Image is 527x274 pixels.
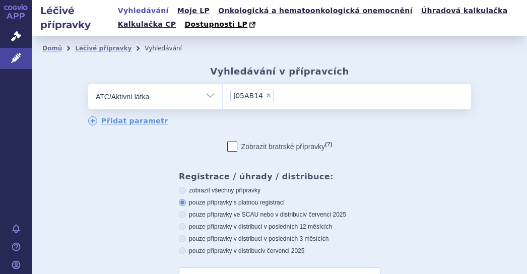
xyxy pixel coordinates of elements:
a: Domů [42,45,62,52]
h2: Vyhledávání v přípravcích [210,66,349,77]
li: Vyhledávání [145,41,195,56]
label: pouze přípravky s platnou registrací [179,198,380,207]
label: pouze přípravky v distribuci [179,247,380,255]
label: pouze přípravky v distribuci v posledních 3 měsících [179,235,380,243]
span: × [266,92,272,98]
h3: Registrace / úhrady / distribuce: [179,172,380,181]
span: J05AB14 [233,92,263,99]
a: Přidat parametr [88,116,168,125]
span: v červenci 2025 [262,247,304,254]
a: Úhradová kalkulačka [418,4,511,18]
label: pouze přípravky v distribuci v posledních 12 měsících [179,223,380,231]
a: Kalkulačka CP [115,18,179,31]
abbr: (?) [325,141,332,148]
a: Moje LP [174,4,213,18]
a: Onkologická a hematoonkologická onemocnění [215,4,416,18]
span: v červenci 2025 [304,211,346,218]
span: Dostupnosti LP [185,20,248,28]
input: J05AB14 [277,89,282,102]
a: Léčivé přípravky [75,45,131,52]
a: Vyhledávání [115,4,172,18]
label: pouze přípravky ve SCAU nebo v distribuci [179,211,380,219]
label: zobrazit všechny přípravky [179,186,380,194]
label: Zobrazit bratrské přípravky [227,142,333,152]
h2: Léčivé přípravky [32,4,115,32]
a: Dostupnosti LP [182,18,261,32]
